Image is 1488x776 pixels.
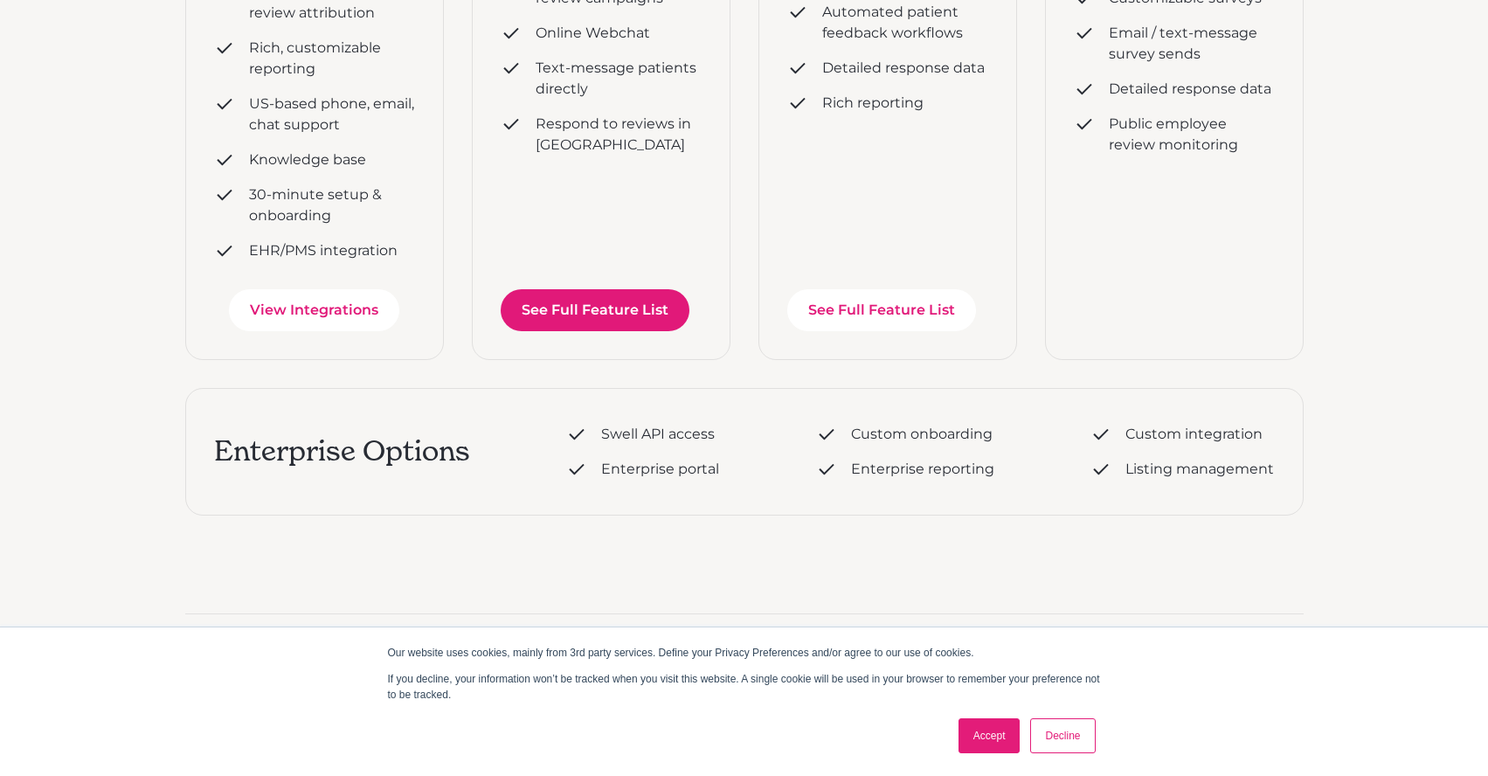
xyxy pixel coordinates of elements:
[1125,424,1263,445] div: Custom integration
[536,23,650,44] div: Online Webchat
[249,149,366,170] div: Knowledge base
[214,433,470,470] h3: Enterprise Options
[249,240,398,261] div: EHR/PMS integration
[601,459,719,480] div: Enterprise portal
[249,184,415,226] div: 30-minute setup & onboarding
[787,289,976,331] a: See Full Feature List
[536,58,702,100] div: Text-message patients directly
[501,289,689,331] a: See Full Feature List
[822,93,924,114] div: Rich reporting
[249,38,415,80] div: Rich, customizable reporting
[1109,23,1275,65] div: Email / text-message survey sends
[851,459,994,480] div: Enterprise reporting
[1125,459,1274,480] div: Listing management
[536,114,702,156] div: Respond to reviews in [GEOGRAPHIC_DATA]
[959,718,1021,753] a: Accept
[822,2,988,44] div: Automated patient feedback workflows
[601,424,715,445] div: Swell API access
[1030,718,1095,753] a: Decline
[851,424,993,445] div: Custom onboarding
[388,671,1101,703] p: If you decline, your information won’t be tracked when you visit this website. A single cookie wi...
[1109,79,1271,100] div: Detailed response data
[229,289,399,331] a: View Integrations
[388,645,1101,661] p: Our website uses cookies, mainly from 3rd party services. Define your Privacy Preferences and/or ...
[249,94,415,135] div: US-based phone, email, chat support
[1109,114,1275,156] div: Public employee review monitoring
[822,58,985,79] div: Detailed response data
